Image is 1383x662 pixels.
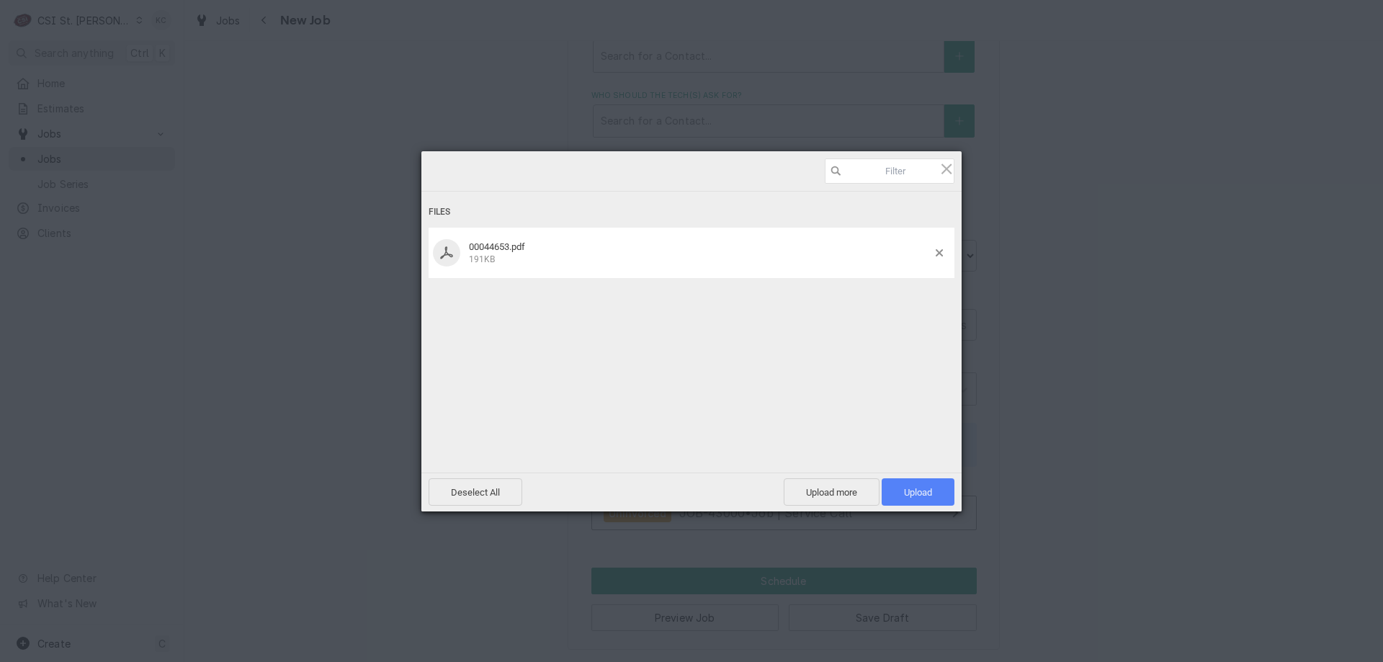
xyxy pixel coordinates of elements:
[882,478,954,506] span: Upload
[429,478,522,506] span: Deselect All
[825,158,954,184] input: Filter
[465,241,936,265] div: 00044653.pdf
[469,241,525,252] span: 00044653.pdf
[939,161,954,176] span: Click here or hit ESC to close picker
[469,254,495,264] span: 191KB
[429,199,954,225] div: Files
[784,478,880,506] span: Upload more
[904,487,932,498] span: Upload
